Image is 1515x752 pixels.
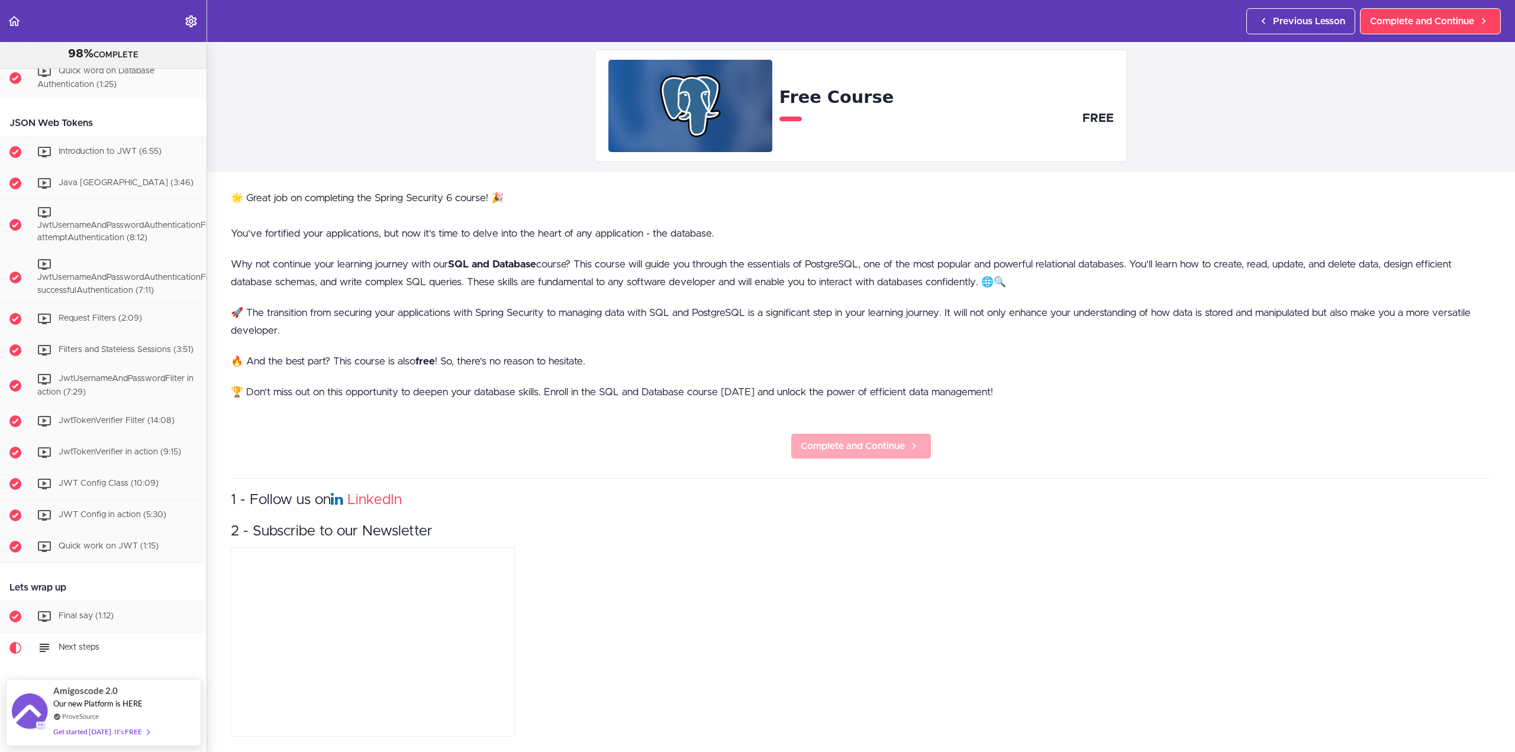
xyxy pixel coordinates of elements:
svg: Back to course curriculum [7,14,21,28]
span: Previous Lesson [1273,14,1345,28]
p: Why not continue your learning journey with our course? This course will guide you through the es... [231,256,1491,291]
span: Next steps [59,643,99,651]
div: FREE [946,110,1114,127]
a: ProveSource [62,711,99,721]
span: JwtUsernameAndPasswordAuthenticationFilter successfulAuthentication (7:11) [37,273,220,295]
span: Filters and Stateless Sessions (3:51) [59,346,194,354]
img: Product [608,60,772,152]
span: Quick work on JWT (1:15) [59,542,159,550]
p: 🚀 The transition from securing your applications with Spring Security to managing data with SQL a... [231,304,1491,340]
strong: SQL and Database [448,259,536,269]
span: JwtUsernameAndPasswordAuthenticationFilter attemptAuthentication (8:12) [37,221,220,243]
p: 🏆 Don't miss out on this opportunity to deepen your database skills. Enroll in the SQL and Databa... [231,383,1491,401]
span: Our new Platform is HERE [53,699,143,708]
a: LinkedIn [347,493,402,507]
div: COMPLETE [15,47,192,62]
p: 🔥 And the best part? This course is also ! So, there's no reason to hesitate. [231,353,1491,370]
span: Amigoscode 2.0 [53,684,118,698]
strong: free [415,356,435,366]
span: Final say (1:12) [59,612,114,620]
span: Java [GEOGRAPHIC_DATA] (3:46) [59,179,194,187]
a: Complete and Continue [791,433,931,459]
h3: 2 - Subscribe to our Newsletter [231,522,1491,541]
a: Previous Lesson [1246,8,1355,34]
h1: Free Course [779,85,1114,110]
span: Complete and Continue [801,439,905,453]
span: 98% [68,48,94,60]
svg: Settings Menu [184,14,198,28]
span: JWT Config in action (5:30) [59,511,166,519]
p: 🌟 Great job on completing the Spring Security 6 course! 🎉 You've fortified your applications, but... [231,189,1491,243]
span: Request Filters (2:09) [59,315,142,323]
a: Complete and Continue [1360,8,1501,34]
h3: 1 - Follow us on [231,490,1491,510]
img: provesource social proof notification image [12,693,47,732]
span: JwtUsernameAndPasswordFilter in action (7:29) [37,375,194,397]
span: JwtTokenVerifier in action (9:15) [59,448,181,456]
span: JwtTokenVerifier Filter (14:08) [59,417,175,425]
span: JWT Config Class (10:09) [59,479,159,488]
span: Introduction to JWT (6:55) [59,147,162,156]
span: Complete and Continue [1370,14,1474,28]
div: Get started [DATE]. It's FREE [53,725,149,738]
